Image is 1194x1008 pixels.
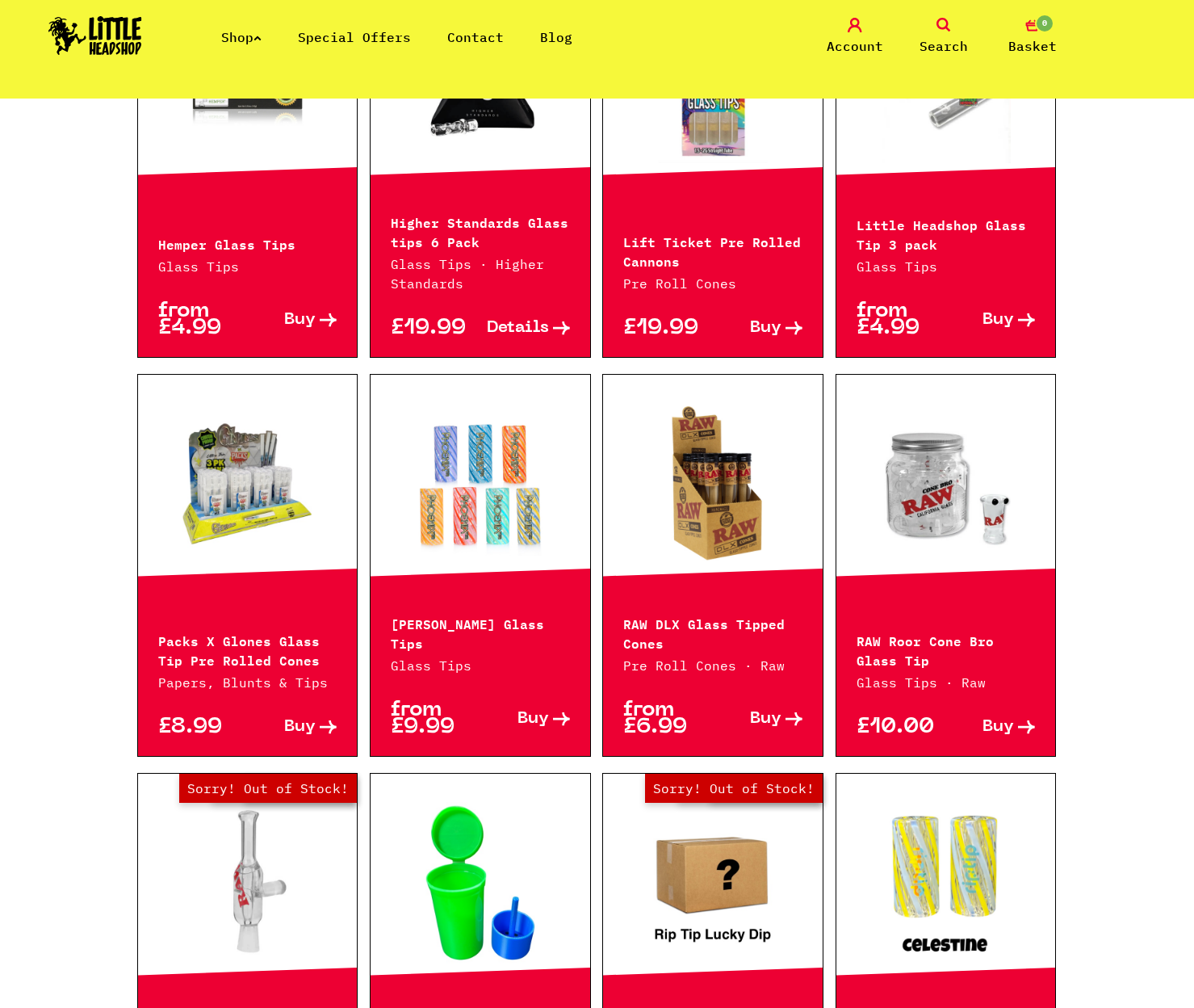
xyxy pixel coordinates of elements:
[946,719,1036,736] a: Buy
[247,719,337,736] a: Buy
[158,719,248,736] p: £8.99
[480,702,570,736] a: Buy
[391,212,570,250] p: Higher Standards Glass tips 6 Pack
[946,303,1036,337] a: Buy
[992,18,1073,56] a: 0 Basket
[284,719,316,736] span: Buy
[138,802,358,964] a: Out of Stock Hurry! Low Stock Sorry! Out of Stock!
[713,320,802,337] a: Buy
[391,613,570,652] p: [PERSON_NAME] Glass Tips
[857,719,946,736] p: £10.00
[487,320,549,337] span: Details
[447,29,504,45] a: Contact
[603,802,823,964] a: Out of Stock Hurry! Low Stock Sorry! Out of Stock!
[623,702,713,736] p: from £6.99
[247,303,337,337] a: Buy
[391,702,480,736] p: from £9.99
[623,274,802,293] p: Pre Roll Cones
[827,36,883,56] span: Account
[857,630,1036,669] p: RAW Roor Cone Bro Glass Tip
[158,257,337,276] p: Glass Tips
[1008,36,1057,56] span: Basket
[857,257,1036,276] p: Glass Tips
[623,320,713,337] p: £19.99
[158,303,248,337] p: from £4.99
[623,231,802,270] p: Lift Ticket Pre Rolled Cannons
[1035,14,1054,33] span: 0
[158,630,337,669] p: Packs X Glones Glass Tip Pre Rolled Cones
[179,774,357,803] span: Sorry! Out of Stock!
[158,673,337,692] p: Papers, Blunts & Tips
[903,18,984,56] a: Search
[857,673,1036,692] p: Glass Tips · Raw
[623,613,802,652] p: RAW DLX Glass Tipped Cones
[284,312,316,329] span: Buy
[982,719,1014,736] span: Buy
[713,702,802,736] a: Buy
[391,320,480,337] p: £19.99
[158,233,337,253] p: Hemper Glass Tips
[857,303,946,337] p: from £4.99
[920,36,968,56] span: Search
[540,29,572,45] a: Blog
[298,29,411,45] a: Special Offers
[480,320,570,337] a: Details
[517,711,549,728] span: Buy
[221,29,262,45] a: Shop
[48,16,142,55] img: Little Head Shop Logo
[750,711,781,728] span: Buy
[645,774,823,803] span: Sorry! Out of Stock!
[391,254,570,293] p: Glass Tips · Higher Standards
[623,656,802,675] p: Pre Roll Cones · Raw
[982,312,1014,329] span: Buy
[391,656,570,675] p: Glass Tips
[857,214,1036,253] p: Little Headshop Glass Tip 3 pack
[750,320,781,337] span: Buy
